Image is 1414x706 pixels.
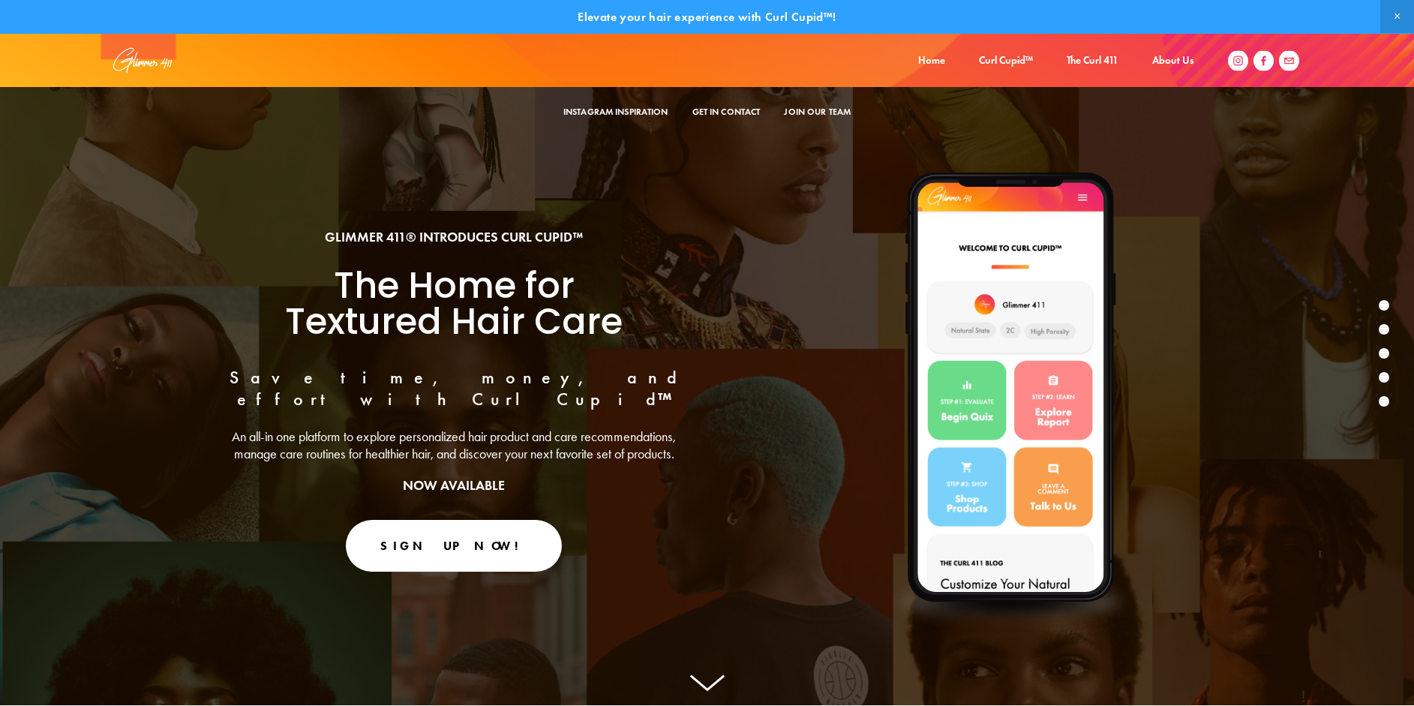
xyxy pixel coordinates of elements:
h3: Save time, money, and effort with Curl Cupid [214,367,695,410]
strong: NOW AVAILABLE [403,477,505,494]
h1: The Home for Textured Hair Care [214,271,695,343]
a: About Us [1152,54,1194,68]
img: home-mockup-mobile.svg [853,173,1168,660]
strong: GLIMMER 411® INTRODUCES CURL CUPID™ [325,229,583,245]
p: An all-in one platform to explore personalized hair product and care recommendations, manage care... [214,428,695,464]
a: Instagram Inspiration [563,102,668,122]
a: Join Our Team [784,106,851,118]
a: Sign Up Now! [346,520,562,572]
a: Get in Contact [692,106,761,118]
strong: ™ [658,388,671,410]
a: Home [918,49,945,72]
img: Glimmer 411® [113,47,173,74]
a: Curl Cupid™ [979,49,1033,72]
a: The Curl 411 [1067,49,1118,72]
